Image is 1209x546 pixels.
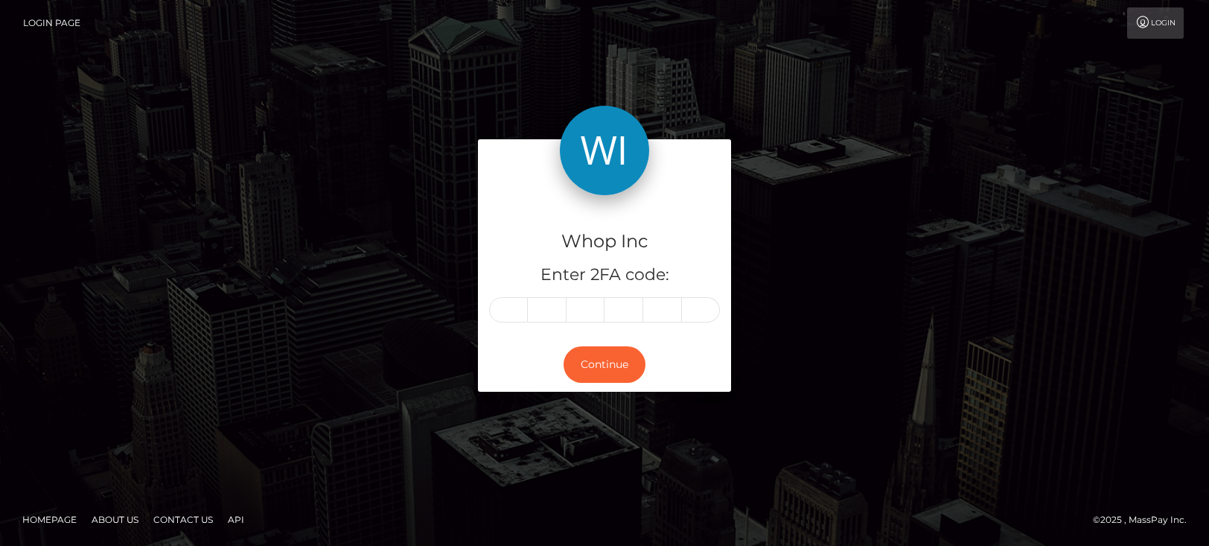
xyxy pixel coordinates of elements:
[560,106,649,195] img: Whop Inc
[16,508,83,531] a: Homepage
[564,346,645,383] button: Continue
[489,229,720,255] h4: Whop Inc
[147,508,219,531] a: Contact Us
[23,7,80,39] a: Login Page
[1093,512,1198,528] div: © 2025 , MassPay Inc.
[1127,7,1184,39] a: Login
[86,508,144,531] a: About Us
[489,264,720,287] h5: Enter 2FA code:
[222,508,250,531] a: API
